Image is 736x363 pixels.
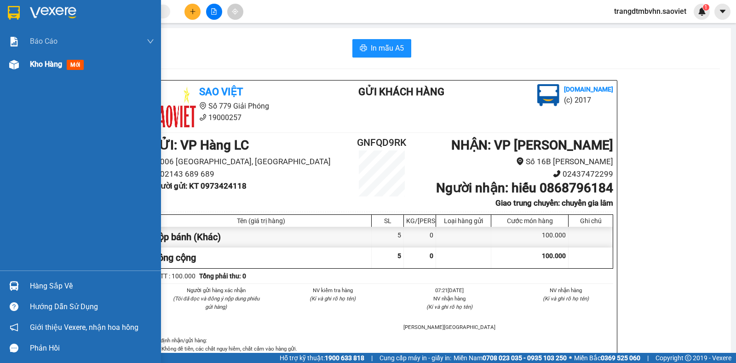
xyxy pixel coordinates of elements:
[30,322,138,333] span: Giới thiệu Vexere, nhận hoa hồng
[199,102,207,109] span: environment
[436,180,613,196] b: Người nhận : hiếu 0868796184
[454,353,567,363] span: Miền Nam
[153,217,369,225] div: Tên (giá trị hàng)
[379,353,451,363] span: Cung cấp máy in - giấy in:
[406,217,433,225] div: KG/[PERSON_NAME]
[147,38,154,45] span: down
[199,272,246,280] b: Tổng phải thu: 0
[199,86,243,98] b: Sao Việt
[30,341,154,355] div: Phản hồi
[150,271,195,281] div: Đã TT : 100.000
[325,354,364,362] strong: 1900 633 818
[571,217,610,225] div: Ghi chú
[542,252,566,259] span: 100.000
[8,6,20,20] img: logo-vxr
[310,295,356,302] i: (Kí và ghi rõ họ tên)
[169,286,264,294] li: Người gửi hàng xác nhận
[199,114,207,121] span: phone
[280,353,364,363] span: Hỗ trợ kỹ thuật:
[714,4,730,20] button: caret-down
[173,295,259,310] i: (Tôi đã đọc và đồng ý nộp dung phiếu gửi hàng)
[206,4,222,20] button: file-add
[30,35,57,47] span: Báo cáo
[372,227,404,248] div: 5
[402,323,497,331] li: [PERSON_NAME][GEOGRAPHIC_DATA]
[402,294,497,303] li: NV nhận hàng
[698,7,706,16] img: icon-new-feature
[10,323,18,332] span: notification
[491,227,569,248] div: 100.000
[211,8,217,15] span: file-add
[286,286,380,294] li: NV kiểm tra hàng
[601,354,640,362] strong: 0369 525 060
[553,170,561,178] span: phone
[564,94,613,106] li: (c) 2017
[494,217,566,225] div: Cước món hàng
[564,86,613,93] b: [DOMAIN_NAME]
[150,112,322,123] li: 19000257
[352,39,411,58] button: printerIn mẫu A5
[420,168,613,180] li: 02437472299
[232,8,238,15] span: aim
[150,156,343,168] li: 006 [GEOGRAPHIC_DATA], [GEOGRAPHIC_DATA]
[30,279,154,293] div: Hàng sắp về
[30,300,154,314] div: Hướng dẫn sử dụng
[430,252,433,259] span: 0
[404,227,436,248] div: 0
[402,286,497,294] li: 07:21[DATE]
[150,181,247,190] b: Người gửi : KT 0973424118
[703,4,709,11] sup: 1
[343,135,420,150] h2: GNFQD9RK
[151,227,372,248] div: hộp bánh (Khác)
[426,304,472,310] i: (Kí và ghi rõ họ tên)
[451,138,613,153] b: NHẬN : VP [PERSON_NAME]
[30,60,62,69] span: Kho hàng
[397,252,401,259] span: 5
[719,7,727,16] span: caret-down
[9,37,19,46] img: solution-icon
[685,355,691,361] span: copyright
[574,353,640,363] span: Miền Bắc
[360,44,367,53] span: printer
[184,4,201,20] button: plus
[647,353,649,363] span: |
[495,198,613,207] b: Giao trung chuyển: chuyển gia lâm
[371,353,373,363] span: |
[227,4,243,20] button: aim
[150,168,343,180] li: 02143 689 689
[10,344,18,352] span: message
[704,4,707,11] span: 1
[150,100,322,112] li: Số 779 Giải Phóng
[67,60,84,70] span: mới
[420,156,613,168] li: Số 16B [PERSON_NAME]
[543,295,589,302] i: (Kí và ghi rõ họ tên)
[569,356,572,360] span: ⚪️
[150,138,249,153] b: GỬI : VP Hàng LC
[537,84,559,106] img: logo.jpg
[483,354,567,362] strong: 0708 023 035 - 0935 103 250
[519,286,614,294] li: NV nhận hàng
[607,6,694,17] span: trangdtmbvhn.saoviet
[153,252,196,263] span: Tổng cộng
[358,86,444,98] b: Gửi khách hàng
[374,217,401,225] div: SL
[9,60,19,69] img: warehouse-icon
[150,84,196,130] img: logo.jpg
[190,8,196,15] span: plus
[9,281,19,291] img: warehouse-icon
[516,157,524,165] span: environment
[160,345,613,353] li: Không để tiền, các chất nguy hiểm, chất cấm vào hàng gửi.
[438,217,489,225] div: Loại hàng gửi
[10,302,18,311] span: question-circle
[371,42,404,54] span: In mẫu A5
